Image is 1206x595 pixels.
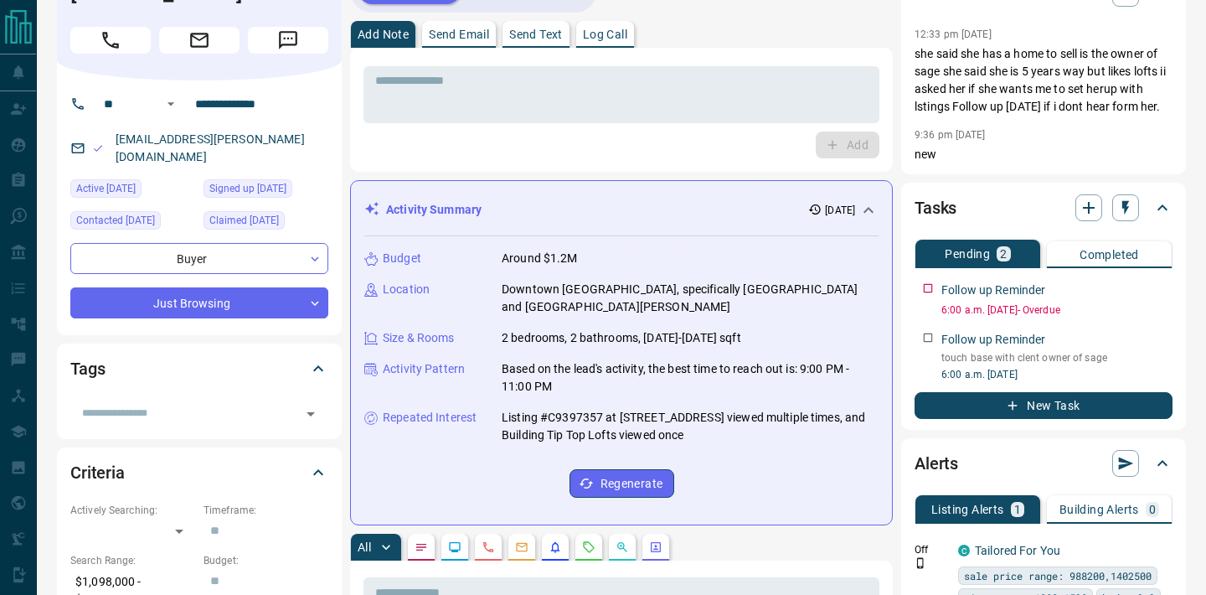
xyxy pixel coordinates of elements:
p: Actively Searching: [70,503,195,518]
svg: Notes [415,541,428,554]
p: [DATE] [825,203,855,218]
div: Wed Dec 04 2024 [204,179,328,203]
p: 6:00 a.m. [DATE] - Overdue [941,303,1172,318]
div: condos.ca [958,545,970,556]
p: Search Range: [70,553,195,568]
div: Sat Dec 07 2024 [70,179,195,203]
div: Activity Summary[DATE] [364,194,879,225]
svg: Requests [582,541,595,554]
p: Activity Summary [386,201,482,219]
p: 1 [1014,504,1021,515]
svg: Agent Actions [649,541,662,554]
svg: Email Valid [92,142,104,154]
p: Repeated Interest [383,409,477,427]
p: Off [915,542,948,557]
svg: Calls [482,541,495,554]
div: Wed Dec 04 2024 [204,211,328,235]
a: [EMAIL_ADDRESS][PERSON_NAME][DOMAIN_NAME] [116,132,305,163]
p: Building Alerts [1059,504,1139,515]
span: Email [159,27,240,54]
p: touch base with clent owner of sage [941,350,1172,365]
span: Call [70,27,151,54]
p: Follow up Reminder [941,282,1045,299]
p: Around $1.2M [502,250,578,267]
p: Completed [1080,249,1139,261]
h2: Criteria [70,459,125,486]
p: Budget: [204,553,328,568]
span: sale price range: 988200,1402500 [964,567,1152,584]
span: Message [248,27,328,54]
p: Send Text [509,28,563,40]
svg: Lead Browsing Activity [448,541,461,554]
div: Criteria [70,453,328,493]
p: Activity Pattern [383,360,465,378]
span: Signed up [DATE] [209,180,286,197]
button: Regenerate [569,469,674,498]
p: Listing Alerts [931,504,1004,515]
p: Log Call [583,28,627,40]
svg: Opportunities [616,541,629,554]
p: Follow up Reminder [941,331,1045,349]
p: Timeframe: [204,503,328,518]
h2: Tasks [915,194,956,221]
p: Size & Rooms [383,329,455,347]
p: 9:36 pm [DATE] [915,129,986,141]
p: All [358,541,371,553]
button: Open [299,402,322,426]
p: 0 [1149,504,1156,515]
button: Open [161,94,181,114]
button: New Task [915,392,1172,419]
p: Pending [945,248,990,260]
h2: Tags [70,355,105,382]
svg: Emails [515,541,528,554]
p: Listing #C9397357 at [STREET_ADDRESS] viewed multiple times, and Building Tip Top Lofts viewed once [502,409,879,444]
p: Based on the lead's activity, the best time to reach out is: 9:00 PM - 11:00 PM [502,360,879,396]
span: Active [DATE] [76,180,136,197]
span: Claimed [DATE] [209,212,279,229]
h2: Alerts [915,450,958,477]
div: Just Browsing [70,287,328,318]
p: Add Note [358,28,409,40]
p: 2 [1000,248,1007,260]
p: 12:33 pm [DATE] [915,28,992,40]
p: 6:00 a.m. [DATE] [941,367,1172,382]
span: Contacted [DATE] [76,212,155,229]
p: Send Email [429,28,489,40]
div: Fri Dec 06 2024 [70,211,195,235]
div: Tasks [915,188,1172,228]
p: Budget [383,250,421,267]
p: Location [383,281,430,298]
p: new [915,146,1172,163]
div: Tags [70,349,328,389]
svg: Listing Alerts [549,541,562,554]
svg: Push Notification Only [915,557,926,569]
p: 2 bedrooms, 2 bathrooms, [DATE]-[DATE] sqft [502,329,741,347]
p: Downtown [GEOGRAPHIC_DATA], specifically [GEOGRAPHIC_DATA] and [GEOGRAPHIC_DATA][PERSON_NAME] [502,281,879,316]
div: Alerts [915,443,1172,484]
p: she said she has a home to sell is the owner of sage she said she is 5 years way but likes lofts ... [915,45,1172,116]
div: Buyer [70,243,328,274]
a: Tailored For You [975,544,1060,557]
